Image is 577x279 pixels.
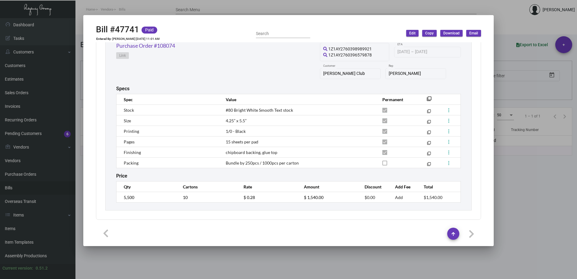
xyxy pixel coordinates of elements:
mat-chip: Paid [142,27,157,34]
span: chipboard backing, glue top [226,150,277,155]
span: Copy [425,31,434,36]
span: Bundle by 250pcs / 1000pcs per carton [226,160,299,165]
th: Amount [298,181,359,192]
span: 15 sheets per pad [226,139,258,144]
span: #80 Bright White Smooth Text stock [226,107,293,113]
a: Purchase Order #108074 [116,42,175,50]
h2: Price [116,173,127,179]
span: Edit [409,31,416,36]
span: Printing [124,129,139,134]
mat-icon: filter_none [427,132,431,136]
button: Link [116,52,129,59]
button: Copy [422,30,437,37]
button: Edit [406,30,419,37]
span: – [411,50,414,54]
h2: Bill #47741 [96,24,139,35]
span: Email [469,31,478,36]
span: $0.00 [365,195,375,200]
span: Size [124,118,131,123]
th: Add Fee [389,181,418,192]
mat-icon: filter_none [427,142,431,146]
td: [PERSON_NAME] [DATE] 11:01 AM [112,37,160,41]
mat-icon: filter_none [427,98,432,103]
span: $1,540.00 [424,195,442,200]
button: Email [466,30,481,37]
span: Finishing [124,150,141,155]
span: 1/0 - Black [226,129,246,134]
mat-icon: filter_none [427,121,431,125]
span: 4.25” x 5.5” [226,118,247,123]
h2: Specs [116,86,129,91]
th: Spec [116,94,220,105]
span: Download [443,31,460,36]
span: 1Z1AY2760398989921 [328,46,372,51]
mat-icon: filter_none [427,111,431,114]
th: Value [220,94,376,105]
span: Pages [124,139,135,144]
input: Start date [397,50,410,54]
button: Download [440,30,463,37]
div: 0.51.2 [36,265,48,271]
th: Qty [116,181,177,192]
div: Current version: [2,265,33,271]
span: Add [395,195,403,200]
input: End date [415,50,444,54]
span: Packing [124,160,139,165]
td: Entered By: [96,37,112,41]
mat-icon: filter_none [427,153,431,157]
mat-icon: filter_none [427,163,431,167]
span: 1Z1AY2760396579878 [328,53,372,57]
th: Discount [359,181,389,192]
th: Rate [237,181,298,192]
th: Total [418,181,461,192]
span: Stock [124,107,134,113]
span: Link [119,53,126,58]
th: Cartons [177,181,237,192]
th: Permanent [376,94,418,105]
